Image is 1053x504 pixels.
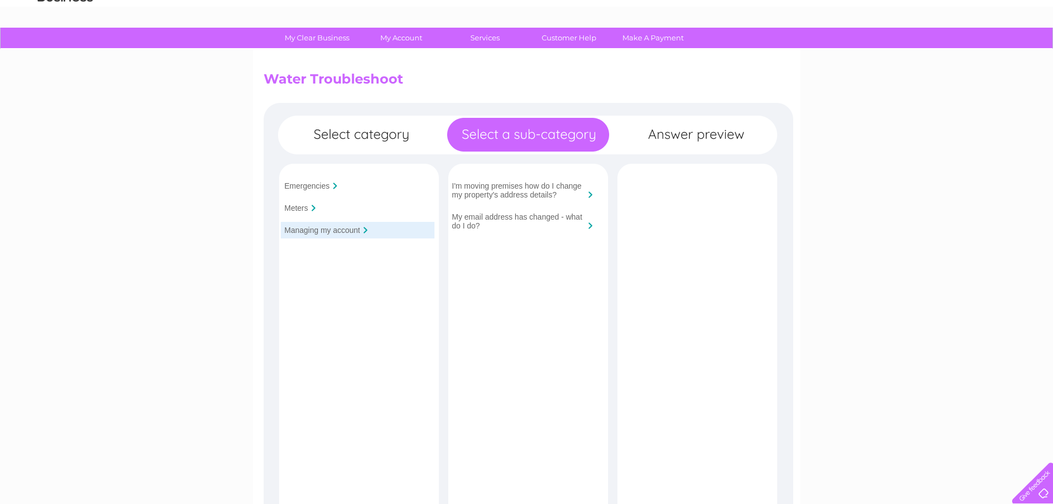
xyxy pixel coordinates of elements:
input: Meters [285,204,308,212]
a: Services [439,28,531,48]
input: Managing my account [285,226,360,235]
img: logo.png [37,29,93,63]
a: 0333 014 3131 [845,6,921,19]
a: Contact [979,47,1007,55]
a: Log out [1017,47,1042,55]
h2: Water Troubleshoot [264,71,790,92]
a: Water [858,47,879,55]
a: Energy [886,47,910,55]
a: Make A Payment [607,28,699,48]
input: My email address has changed - what do I do? [452,212,585,230]
input: I'm moving premises how do I change my property's address details? [452,181,585,199]
a: Blog [957,47,973,55]
input: Emergencies [285,181,330,190]
a: Customer Help [523,28,615,48]
a: My Clear Business [271,28,363,48]
a: Telecoms [917,47,950,55]
a: My Account [355,28,447,48]
div: Clear Business is a trading name of Verastar Limited (registered in [GEOGRAPHIC_DATA] No. 3667643... [266,6,788,54]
